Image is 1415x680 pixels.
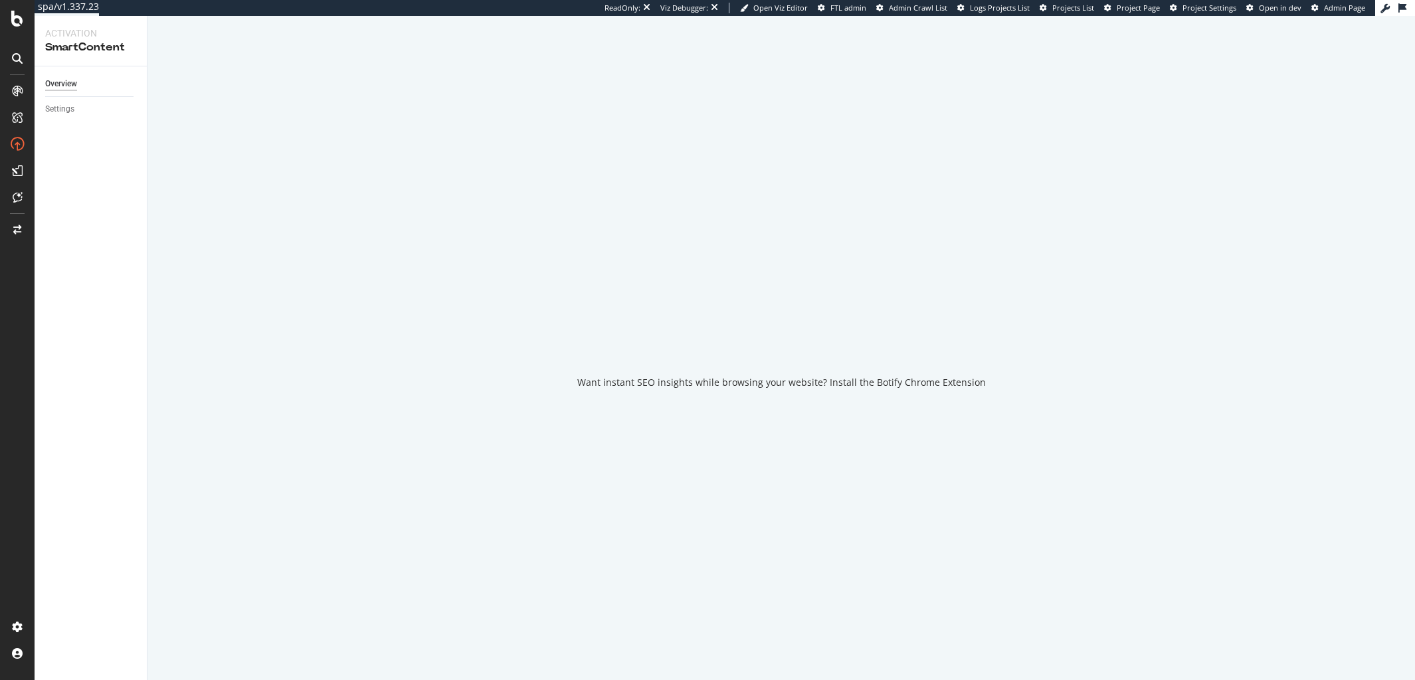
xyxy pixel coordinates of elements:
a: Admin Crawl List [876,3,947,13]
a: Projects List [1040,3,1094,13]
span: Project Page [1117,3,1160,13]
span: Projects List [1052,3,1094,13]
div: Viz Debugger: [660,3,708,13]
span: Logs Projects List [970,3,1030,13]
div: ReadOnly: [605,3,640,13]
div: Want instant SEO insights while browsing your website? Install the Botify Chrome Extension [577,376,986,389]
a: Project Settings [1170,3,1236,13]
span: Project Settings [1182,3,1236,13]
div: SmartContent [45,40,136,55]
a: Overview [45,77,138,91]
div: animation [733,307,829,355]
span: FTL admin [830,3,866,13]
div: Activation [45,27,136,40]
span: Open in dev [1259,3,1301,13]
span: Admin Crawl List [889,3,947,13]
span: Open Viz Editor [753,3,808,13]
a: Admin Page [1311,3,1365,13]
span: Admin Page [1324,3,1365,13]
div: Overview [45,77,77,91]
a: FTL admin [818,3,866,13]
a: Open in dev [1246,3,1301,13]
a: Settings [45,102,138,116]
div: Settings [45,102,74,116]
a: Open Viz Editor [740,3,808,13]
a: Logs Projects List [957,3,1030,13]
a: Project Page [1104,3,1160,13]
